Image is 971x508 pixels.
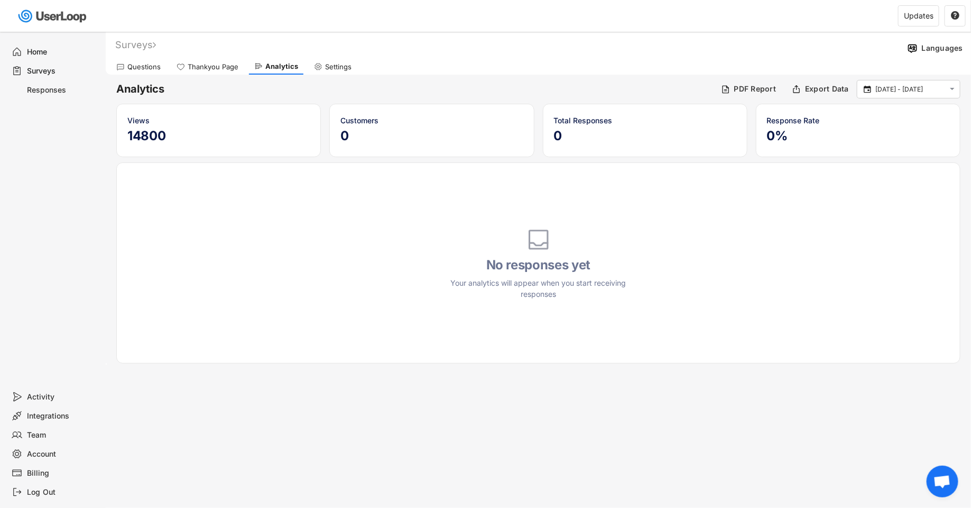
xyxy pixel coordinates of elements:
[27,430,97,440] div: Team
[27,392,97,402] div: Activity
[554,115,736,126] div: Total Responses
[27,449,97,459] div: Account
[116,82,713,96] h6: Analytics
[863,85,873,94] button: 
[127,62,161,71] div: Questions
[127,128,310,144] h5: 14800
[875,84,945,95] input: Select Date Range
[554,128,736,144] h5: 0
[443,257,634,273] h4: No responses yet
[27,411,97,421] div: Integrations
[443,277,634,300] div: Your analytics will appear when you start receiving responses
[805,84,849,94] div: Export Data
[950,11,960,21] button: 
[325,62,352,71] div: Settings
[16,5,90,27] img: userloop-logo-01.svg
[948,85,957,94] button: 
[115,39,156,51] div: Surveys
[27,47,97,57] div: Home
[904,12,933,20] div: Updates
[188,62,238,71] div: Thankyou Page
[27,487,97,497] div: Log Out
[734,84,776,94] div: PDF Report
[864,84,872,94] text: 
[340,128,523,144] h5: 0
[265,62,298,71] div: Analytics
[27,468,97,478] div: Billing
[127,115,310,126] div: Views
[927,466,958,497] a: Open chat
[340,115,523,126] div: Customers
[907,43,918,54] img: Language%20Icon.svg
[951,11,959,20] text: 
[922,43,963,53] div: Languages
[27,66,97,76] div: Surveys
[767,128,949,144] h5: 0%
[767,115,949,126] div: Response Rate
[27,85,97,95] div: Responses
[950,85,955,94] text: 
